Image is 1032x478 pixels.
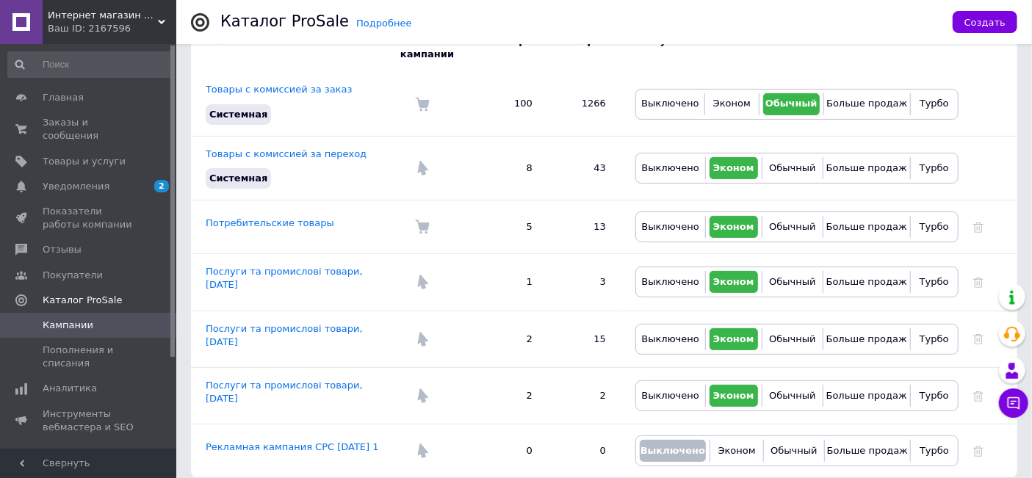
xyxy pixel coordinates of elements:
[43,294,122,307] span: Каталог ProSale
[710,328,758,350] button: Эконом
[714,440,759,462] button: Эконом
[973,445,984,456] a: Удалить
[769,333,815,344] span: Обычный
[7,51,173,78] input: Поиск
[547,367,621,424] td: 2
[766,385,819,407] button: Обычный
[547,72,621,136] td: 1266
[43,382,97,395] span: Аналитика
[827,157,906,179] button: Больше продаж
[466,200,547,254] td: 5
[642,276,699,287] span: Выключено
[640,216,701,238] button: Выключено
[766,271,819,293] button: Обычный
[48,22,176,35] div: Ваш ID: 2167596
[766,157,819,179] button: Обычный
[710,385,758,407] button: Эконом
[826,98,907,109] span: Больше продаж
[640,328,701,350] button: Выключено
[642,333,699,344] span: Выключено
[43,319,93,332] span: Кампании
[43,269,103,282] span: Покупатели
[710,271,758,293] button: Эконом
[43,205,136,231] span: Показатели работы компании
[766,328,819,350] button: Обычный
[466,136,547,200] td: 8
[640,385,701,407] button: Выключено
[356,18,411,29] a: Подробнее
[547,311,621,367] td: 15
[621,23,959,72] td: Статус
[206,217,334,228] a: Потребительские товары
[466,367,547,424] td: 2
[920,333,949,344] span: Турбо
[713,221,754,232] span: Эконом
[710,157,758,179] button: Эконом
[466,72,547,136] td: 100
[769,390,815,401] span: Обычный
[914,271,954,293] button: Турбо
[973,390,984,401] a: Удалить
[43,116,136,142] span: Заказы и сообщения
[827,271,906,293] button: Больше продаж
[43,446,136,472] span: Управление сайтом
[827,328,906,350] button: Больше продаж
[920,276,949,287] span: Турбо
[713,333,754,344] span: Эконом
[768,440,820,462] button: Обычный
[826,276,907,287] span: Больше продаж
[769,162,815,173] span: Обычный
[415,161,430,175] img: Комиссия за переход
[466,23,547,72] td: Категорий
[828,93,906,115] button: Больше продаж
[765,98,818,109] span: Обычный
[43,408,136,434] span: Инструменты вебмастера и SEO
[827,445,908,456] span: Больше продаж
[769,276,815,287] span: Обычный
[220,14,349,29] div: Каталог ProSale
[914,328,954,350] button: Турбо
[547,136,621,200] td: 43
[713,162,754,173] span: Эконом
[973,221,984,232] a: Удалить
[547,23,621,72] td: Товаров
[710,216,758,238] button: Эконом
[953,11,1017,33] button: Создать
[920,98,949,109] span: Турбо
[206,266,363,290] a: Послуги та промислові товари, [DATE]
[766,216,819,238] button: Обычный
[771,445,817,456] span: Обычный
[642,390,699,401] span: Выключено
[829,440,906,462] button: Больше продаж
[642,221,699,232] span: Выключено
[640,93,701,115] button: Выключено
[826,390,907,401] span: Больше продаж
[914,385,954,407] button: Турбо
[206,441,379,452] a: Рекламная кампания CPC [DATE] 1
[920,445,949,456] span: Турбо
[415,443,430,458] img: Комиссия за переход
[415,332,430,347] img: Комиссия за переход
[415,220,430,234] img: Комиссия за заказ
[914,440,954,462] button: Турбо
[914,93,954,115] button: Турбо
[920,162,949,173] span: Турбо
[400,23,466,72] td: Тип кампании
[640,157,701,179] button: Выключено
[415,275,430,289] img: Комиссия за переход
[48,9,158,22] span: Интернет магазин автозапчастей Автоточка
[920,390,949,401] span: Турбо
[466,254,547,311] td: 1
[415,97,430,112] img: Комиссия за заказ
[640,440,706,462] button: Выключено
[43,180,109,193] span: Уведомления
[641,98,699,109] span: Выключено
[709,93,755,115] button: Эконом
[769,221,815,232] span: Обычный
[713,276,754,287] span: Эконом
[206,84,352,95] a: Товары с комиссией за заказ
[641,445,705,456] span: Выключено
[466,311,547,367] td: 2
[826,221,907,232] span: Больше продаж
[547,424,621,478] td: 0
